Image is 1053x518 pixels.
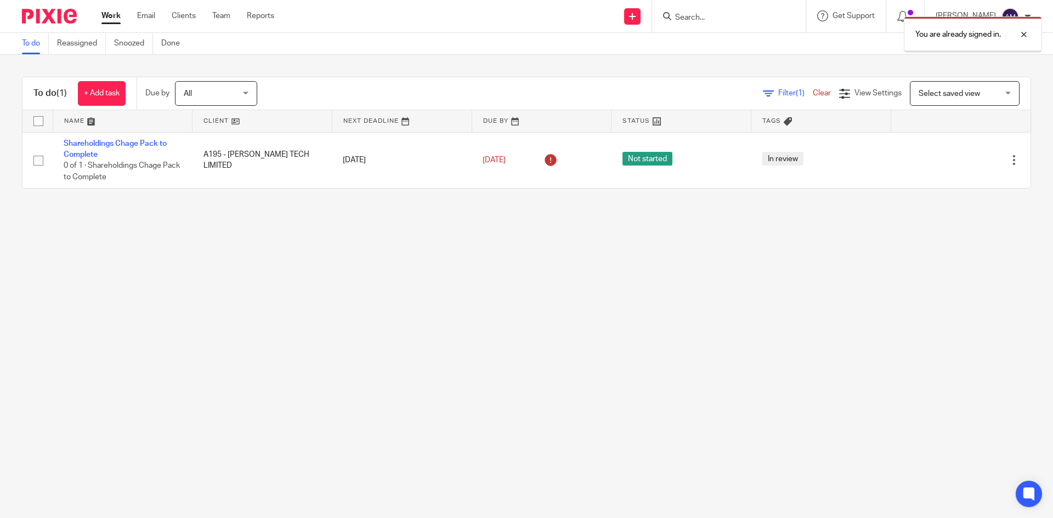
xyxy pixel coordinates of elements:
[57,33,106,54] a: Reassigned
[193,132,332,188] td: A195 - [PERSON_NAME] TECH LIMITED
[33,88,67,99] h1: To do
[137,10,155,21] a: Email
[762,152,803,166] span: In review
[854,89,902,97] span: View Settings
[247,10,274,21] a: Reports
[796,89,805,97] span: (1)
[483,156,506,164] span: [DATE]
[762,118,781,124] span: Tags
[64,162,180,181] span: 0 of 1 · Shareholdings Chage Pack to Complete
[813,89,831,97] a: Clear
[145,88,169,99] p: Due by
[172,10,196,21] a: Clients
[22,33,49,54] a: To do
[1001,8,1019,25] img: svg%3E
[114,33,153,54] a: Snoozed
[101,10,121,21] a: Work
[332,132,472,188] td: [DATE]
[78,81,126,106] a: + Add task
[64,140,167,158] a: Shareholdings Chage Pack to Complete
[919,90,980,98] span: Select saved view
[161,33,188,54] a: Done
[22,9,77,24] img: Pixie
[212,10,230,21] a: Team
[56,89,67,98] span: (1)
[184,90,192,98] span: All
[915,29,1001,40] p: You are already signed in.
[622,152,672,166] span: Not started
[778,89,813,97] span: Filter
